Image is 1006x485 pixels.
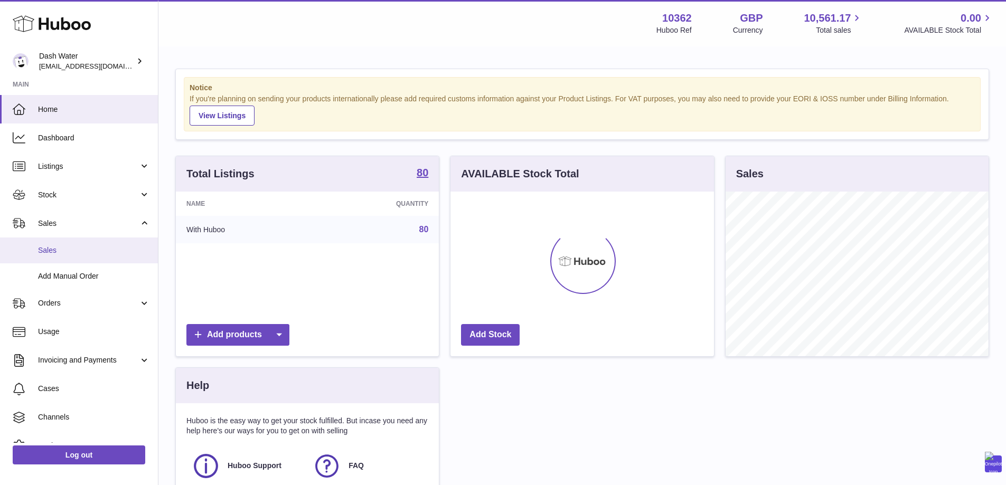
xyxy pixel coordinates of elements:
[38,190,139,200] span: Stock
[13,53,29,69] img: bea@dash-water.com
[38,218,139,229] span: Sales
[38,355,139,365] span: Invoicing and Payments
[186,416,428,436] p: Huboo is the easy way to get your stock fulfilled. But incase you need any help here's our ways f...
[349,461,364,471] span: FAQ
[192,452,302,480] a: Huboo Support
[38,133,150,143] span: Dashboard
[733,25,763,35] div: Currency
[656,25,692,35] div: Huboo Ref
[38,245,150,255] span: Sales
[176,192,315,216] th: Name
[804,11,851,25] span: 10,561.17
[176,216,315,243] td: With Huboo
[417,167,428,180] a: 80
[13,445,145,464] a: Log out
[38,384,150,394] span: Cases
[419,225,429,234] a: 80
[38,412,150,422] span: Channels
[186,378,209,393] h3: Help
[313,452,423,480] a: FAQ
[190,83,975,93] strong: Notice
[315,192,439,216] th: Quantity
[904,11,993,35] a: 0.00 AVAILABLE Stock Total
[736,167,764,181] h3: Sales
[662,11,692,25] strong: 10362
[38,298,139,308] span: Orders
[38,441,150,451] span: Settings
[38,271,150,281] span: Add Manual Order
[38,327,150,337] span: Usage
[816,25,863,35] span: Total sales
[904,25,993,35] span: AVAILABLE Stock Total
[804,11,863,35] a: 10,561.17 Total sales
[461,324,520,346] a: Add Stock
[740,11,763,25] strong: GBP
[228,461,281,471] span: Huboo Support
[39,51,134,71] div: Dash Water
[190,106,255,126] a: View Listings
[39,62,155,70] span: [EMAIL_ADDRESS][DOMAIN_NAME]
[461,167,579,181] h3: AVAILABLE Stock Total
[38,104,150,115] span: Home
[190,94,975,126] div: If you're planning on sending your products internationally please add required customs informati...
[186,167,255,181] h3: Total Listings
[961,11,981,25] span: 0.00
[417,167,428,178] strong: 80
[186,324,289,346] a: Add products
[38,161,139,172] span: Listings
